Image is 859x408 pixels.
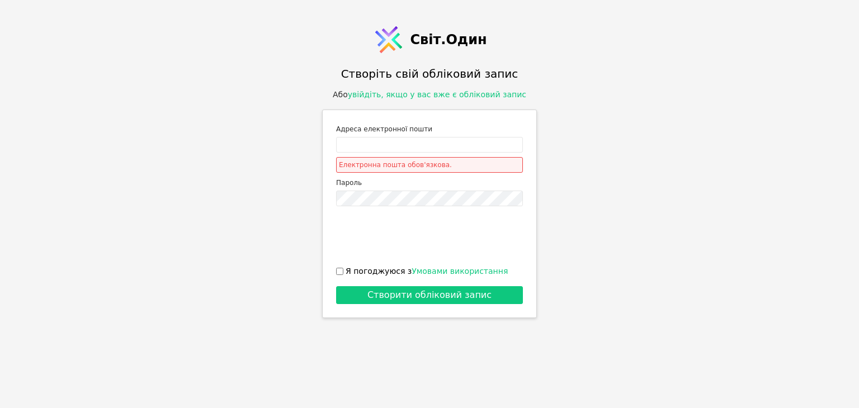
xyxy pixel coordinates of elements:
[344,215,515,259] iframe: реКАПЧА
[336,268,343,275] input: Я погоджуюся зУмовами використання
[372,23,487,56] a: Світ.Один
[412,267,508,276] a: Умовами використання
[336,125,432,133] font: Адреса електронної пошти
[410,32,487,48] font: Світ.Один
[346,267,412,276] font: Я погоджуюся з
[367,290,492,300] font: Створити обліковий запис
[336,191,523,206] input: Пароль
[336,179,362,187] font: Пароль
[336,137,523,153] input: Адреса електронної пошти
[339,161,452,169] font: Електронна пошта обов'язкова.
[336,286,523,304] button: Створити обліковий запис
[341,67,518,80] font: Створіть свій обліковий запис
[348,90,526,99] a: увійдіть, якщо у вас вже є обліковий запис
[333,90,348,99] font: Або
